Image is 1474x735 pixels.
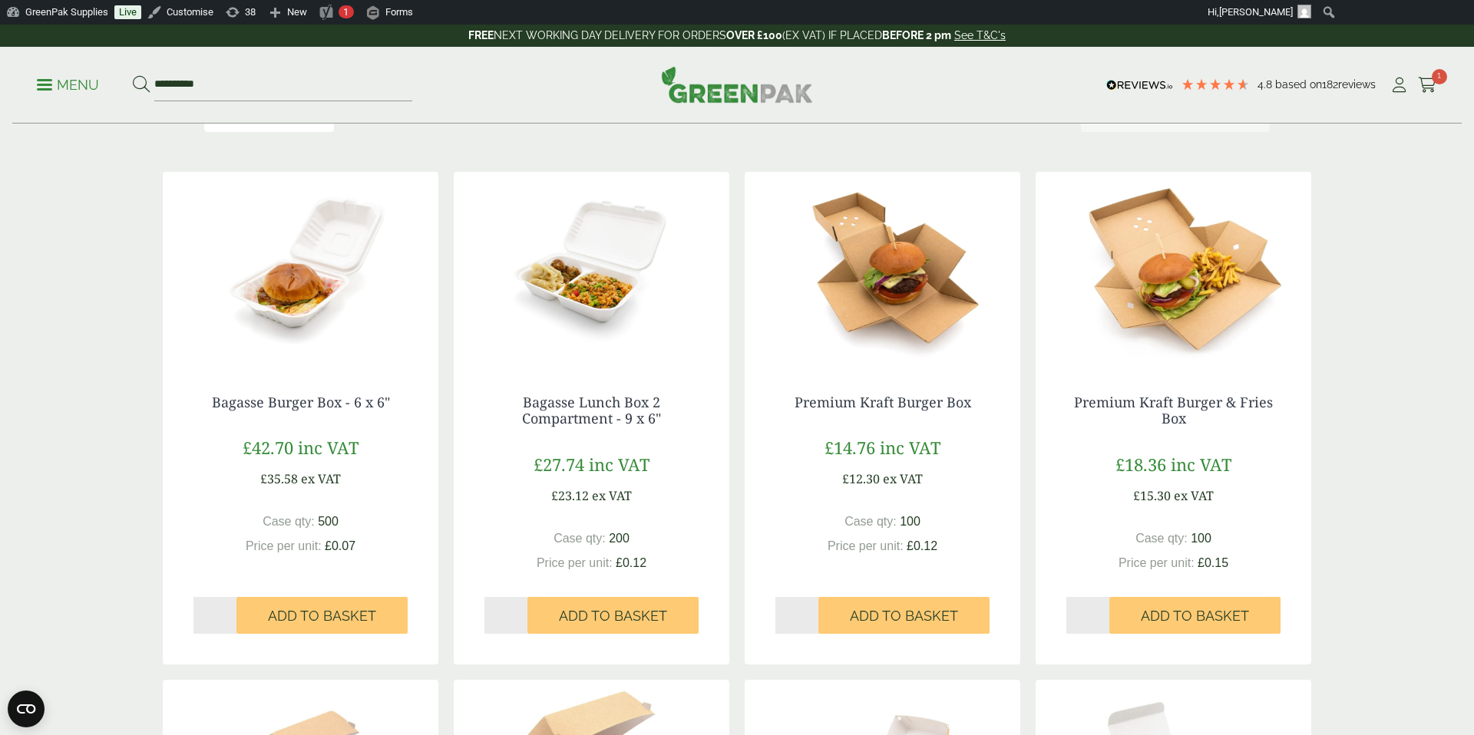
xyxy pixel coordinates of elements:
[842,470,880,487] span: £12.30
[468,29,494,41] strong: FREE
[1106,80,1173,91] img: REVIEWS.io
[616,556,646,569] span: £0.12
[880,436,940,459] span: inc VAT
[592,487,632,504] span: ex VAT
[900,515,920,528] span: 100
[1135,532,1188,545] span: Case qty:
[1219,6,1293,18] span: [PERSON_NAME]
[1322,78,1338,91] span: 182
[954,29,1006,41] a: See T&C's
[1171,453,1231,476] span: inc VAT
[212,393,390,411] a: Bagasse Burger Box - 6 x 6"
[263,515,315,528] span: Case qty:
[260,470,298,487] span: £35.58
[844,515,897,528] span: Case qty:
[1036,172,1311,364] img: GP2520076-EDITED-Premium-Kraft-Burger-and-Fries-box-with-Burger-and-Fries
[246,539,322,552] span: Price per unit:
[522,393,661,428] a: Bagasse Lunch Box 2 Compartment - 9 x 6"
[554,532,606,545] span: Case qty:
[1432,69,1447,84] span: 1
[1109,597,1281,634] button: Add to Basket
[1198,556,1228,569] span: £0.15
[745,172,1020,364] img: GP2520075 Premium Kraft Burger Box with Burger
[559,608,667,625] span: Add to Basket
[1418,77,1437,93] i: Cart
[825,436,875,459] span: £14.76
[1119,556,1195,569] span: Price per unit:
[298,436,359,459] span: inc VAT
[883,470,923,487] span: ex VAT
[163,172,438,364] img: 2420009 Bagasse Burger Box open with food
[1074,393,1273,428] a: Premium Kraft Burger & Fries Box
[1275,78,1322,91] span: Based on
[795,393,971,411] a: Premium Kraft Burger Box
[318,515,339,528] span: 500
[850,608,958,625] span: Add to Basket
[243,436,293,459] span: £42.70
[1174,487,1214,504] span: ex VAT
[589,453,649,476] span: inc VAT
[343,6,349,18] span: 1
[268,608,376,625] span: Add to Basket
[661,66,813,103] img: GreenPak Supplies
[1338,78,1376,91] span: reviews
[551,487,589,504] span: £23.12
[828,539,904,552] span: Price per unit:
[907,539,937,552] span: £0.12
[1390,77,1409,93] i: My Account
[537,556,613,569] span: Price per unit:
[1191,532,1211,545] span: 100
[114,5,141,19] a: Live
[325,539,355,552] span: £0.07
[609,532,630,545] span: 200
[1418,74,1437,97] a: 1
[1115,453,1166,476] span: £18.36
[527,597,699,634] button: Add to Basket
[882,29,951,41] strong: BEFORE 2 pm
[37,76,99,91] a: Menu
[1133,487,1171,504] span: £15.30
[236,597,408,634] button: Add to Basket
[8,691,45,727] button: Open CMP widget
[818,597,990,634] button: Add to Basket
[534,453,584,476] span: £27.74
[454,172,729,364] img: 2320028AA Bagasse lunch box 2 compartment open with food
[1181,77,1250,91] div: 4.79 Stars
[1141,608,1249,625] span: Add to Basket
[1258,78,1275,91] span: 4.8
[726,29,782,41] strong: OVER £100
[37,76,99,94] p: Menu
[301,470,341,487] span: ex VAT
